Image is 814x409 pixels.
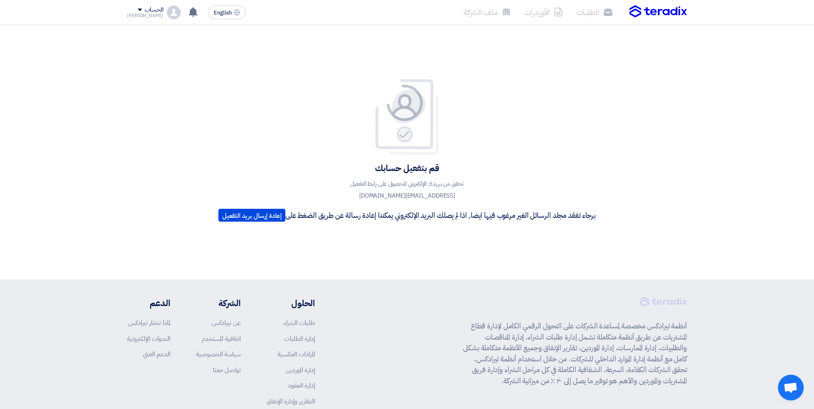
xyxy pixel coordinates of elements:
[330,178,484,202] p: تحقق من بريدك الإلكتروني للحصول على رابط التفعيل [EMAIL_ADDRESS][DOMAIN_NAME]
[463,321,687,386] p: أنظمة تيرادكس مخصصة لمساعدة الشركات على التحول الرقمي الكامل لإدارة قطاع المشتريات عن طريق أنظمة ...
[145,6,163,14] div: الحساب
[266,297,315,310] li: الحلول
[127,334,170,343] a: الندوات الإلكترونية
[143,349,170,359] a: الدعم الفني
[167,6,181,19] img: profile_test.png
[288,381,315,390] a: إدارة العقود
[214,10,232,16] span: English
[127,297,170,310] li: الدعم
[218,209,285,222] button: إعادة إرسال بريد التفعيل
[127,13,163,18] div: [PERSON_NAME]
[196,349,241,359] a: سياسة الخصوصية
[218,162,596,174] h4: قم بتفعيل حسابك
[213,365,241,375] a: تواصل معنا
[284,318,315,328] a: طلبات الشراء
[373,78,442,155] img: Your account is pending for verification
[208,6,246,19] button: English
[286,365,315,375] a: إدارة الموردين
[202,334,241,343] a: اتفاقية المستخدم
[128,318,170,328] a: لماذا تختار تيرادكس
[278,349,315,359] a: المزادات العكسية
[778,375,804,400] div: Open chat
[218,209,596,222] p: برجاء تفقد مجلد الرسائل الغير مرغوب فيها ايضا, اذا لم يصلك البريد الإلكتروني يمكننا إعادة رسالة ع...
[212,318,241,328] a: عن تيرادكس
[196,297,241,310] li: الشركة
[629,5,687,18] img: Teradix logo
[284,334,315,343] a: إدارة الطلبات
[266,397,315,406] a: التقارير وإدارة الإنفاق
